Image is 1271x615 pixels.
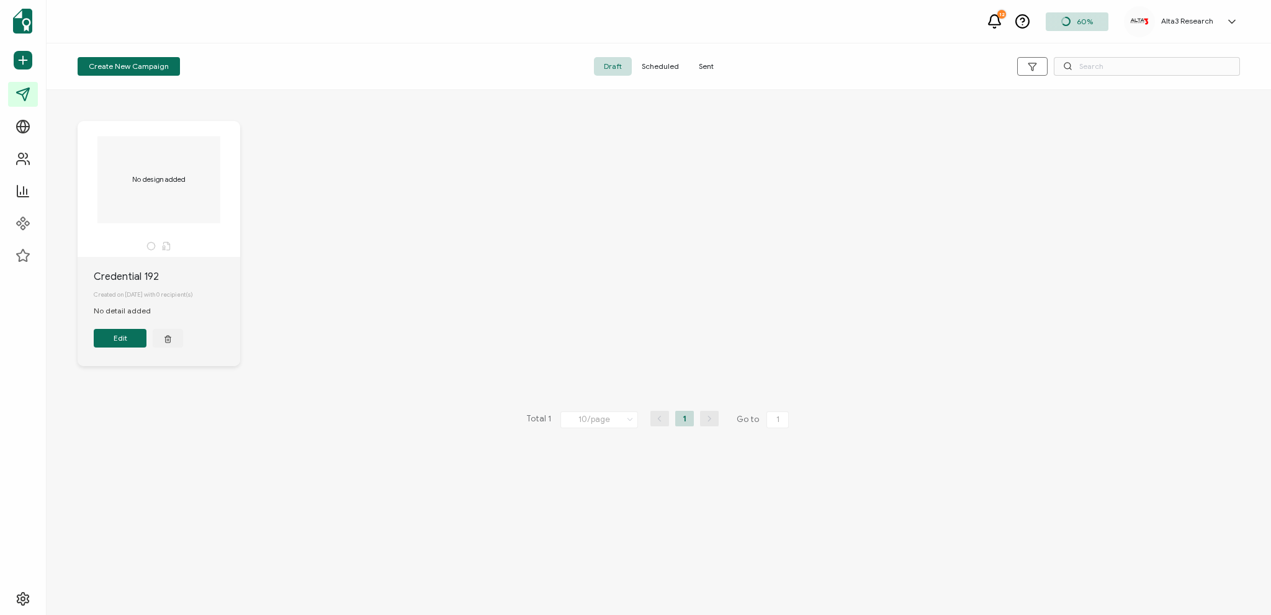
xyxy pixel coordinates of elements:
[675,411,694,426] li: 1
[94,269,240,284] div: Credential 192
[94,284,240,305] div: Created on [DATE] with 0 recipient(s)
[94,329,146,348] button: Edit
[526,411,551,428] span: Total 1
[689,57,724,76] span: Sent
[997,10,1006,19] div: 12
[1077,17,1093,26] span: 60%
[737,411,791,428] span: Go to
[13,9,32,34] img: sertifier-logomark-colored.svg
[1130,18,1149,24] img: 7ee72628-a328-4fe9-aed3-aef23534b8a8.png
[632,57,689,76] span: Scheduled
[94,305,163,316] div: No detail added
[1209,555,1271,615] iframe: Chat Widget
[78,57,180,76] button: Create New Campaign
[594,57,632,76] span: Draft
[560,411,638,428] input: Select
[1054,57,1240,76] input: Search
[1161,17,1213,25] h5: Alta3 Research
[89,63,169,70] span: Create New Campaign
